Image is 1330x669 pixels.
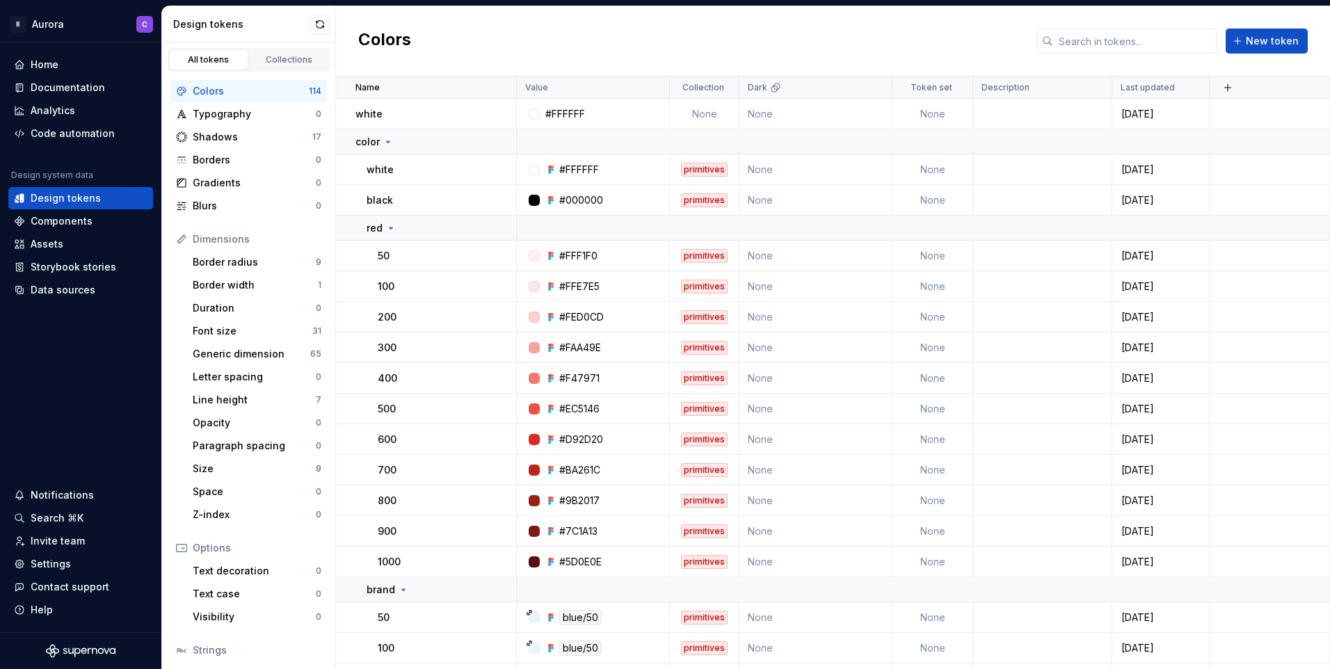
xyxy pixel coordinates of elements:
[892,547,973,577] td: None
[892,602,973,633] td: None
[892,332,973,363] td: None
[8,187,153,209] a: Design tokens
[187,606,327,628] a: Visibility0
[892,271,973,302] td: None
[367,163,394,177] p: white
[355,107,383,121] p: white
[739,363,892,394] td: None
[31,580,109,594] div: Contact support
[378,611,390,624] p: 50
[8,54,153,76] a: Home
[982,82,1029,93] p: Description
[739,271,892,302] td: None
[31,283,95,297] div: Data sources
[739,547,892,577] td: None
[355,82,380,93] p: Name
[31,488,94,502] div: Notifications
[1113,249,1208,263] div: [DATE]
[892,633,973,663] td: None
[316,154,321,166] div: 0
[358,29,411,54] h2: Colors
[8,99,153,122] a: Analytics
[8,507,153,529] button: Search ⌘K
[892,302,973,332] td: None
[170,80,327,102] a: Colors114
[31,557,71,571] div: Settings
[378,641,394,655] p: 100
[193,370,316,384] div: Letter spacing
[193,301,316,315] div: Duration
[187,343,327,365] a: Generic dimension65
[681,341,728,355] div: primitives
[1113,494,1208,508] div: [DATE]
[681,433,728,446] div: primitives
[1113,433,1208,446] div: [DATE]
[8,576,153,598] button: Contact support
[681,249,728,263] div: primitives
[559,280,600,293] div: #FFE7E5
[193,153,316,167] div: Borders
[559,310,604,324] div: #FED0CD
[681,402,728,416] div: primitives
[170,172,327,194] a: Gradients0
[193,485,316,499] div: Space
[32,17,64,31] div: Aurora
[31,237,63,251] div: Assets
[1121,82,1175,93] p: Last updated
[316,394,321,405] div: 7
[681,555,728,569] div: primitives
[31,104,75,118] div: Analytics
[739,633,892,663] td: None
[681,641,728,655] div: primitives
[8,530,153,552] a: Invite team
[193,347,310,361] div: Generic dimension
[378,341,396,355] p: 300
[318,280,321,291] div: 1
[739,154,892,185] td: None
[174,54,243,65] div: All tokens
[316,440,321,451] div: 0
[193,587,316,601] div: Text case
[739,394,892,424] td: None
[187,503,327,526] a: Z-index0
[739,516,892,547] td: None
[309,86,321,97] div: 114
[1113,280,1208,293] div: [DATE]
[892,241,973,271] td: None
[193,462,316,476] div: Size
[316,463,321,474] div: 9
[559,341,601,355] div: #FAA49E
[316,611,321,622] div: 0
[187,297,327,319] a: Duration0
[355,135,380,149] p: color
[559,402,600,416] div: #EC5146
[173,17,310,31] div: Design tokens
[8,279,153,301] a: Data sources
[31,603,53,617] div: Help
[378,433,396,446] p: 600
[739,185,892,216] td: None
[892,516,973,547] td: None
[559,249,598,263] div: #FFF1F0
[31,534,85,548] div: Invite team
[739,455,892,485] td: None
[46,644,115,658] a: Supernova Logo
[681,611,728,624] div: primitives
[187,412,327,434] a: Opacity0
[255,54,324,65] div: Collections
[316,177,321,188] div: 0
[681,371,728,385] div: primitives
[187,366,327,388] a: Letter spacing0
[193,278,318,292] div: Border width
[378,280,394,293] p: 100
[187,583,327,605] a: Text case0
[8,233,153,255] a: Assets
[367,221,383,235] p: red
[31,127,115,140] div: Code automation
[378,463,396,477] p: 700
[187,251,327,273] a: Border radius9
[187,389,327,411] a: Line height7
[193,107,316,121] div: Typography
[892,394,973,424] td: None
[1113,463,1208,477] div: [DATE]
